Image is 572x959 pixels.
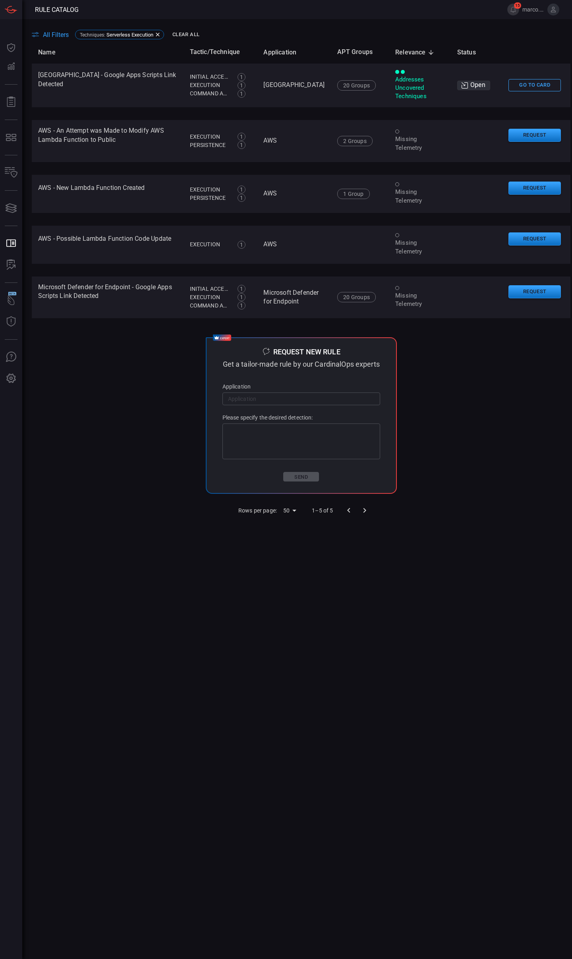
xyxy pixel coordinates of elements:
div: Get a tailor-made rule by our CardinalOps experts [222,361,380,368]
div: Persistence [190,194,229,202]
div: Missing Telemetry [395,292,444,309]
input: Application [222,392,380,406]
div: Execution [190,133,229,141]
button: Ask Us A Question [2,348,21,367]
div: 1 [238,194,245,202]
button: Request [508,232,561,246]
div: Persistence [190,141,229,149]
p: 1–5 of 5 [312,507,333,514]
button: Preferences [2,369,21,388]
td: [GEOGRAPHIC_DATA] [257,64,331,107]
span: Name [38,48,66,57]
span: Status [457,48,486,57]
button: Request [508,129,561,142]
button: All Filters [32,31,69,39]
div: 1 [238,73,245,81]
span: Rule Catalog [35,6,79,14]
div: Execution [190,81,229,89]
div: Initial Access [190,73,229,81]
button: ALERT ANALYSIS [2,255,21,275]
button: MITRE - Detection Posture [2,128,21,147]
td: AWS - Possible Lambda Function Code Update [32,226,184,264]
div: 20 Groups [337,292,376,302]
button: Inventory [2,163,21,182]
td: AWS [257,120,331,162]
span: expert [220,334,230,342]
div: Missing Telemetry [395,188,444,205]
button: Dashboard [2,38,21,57]
div: 1 [238,90,245,98]
div: Execution [190,293,229,302]
div: 1 Group [337,189,369,199]
div: Initial Access [190,285,229,293]
button: Go To Card [508,79,561,91]
button: Cards [2,199,21,218]
div: Command and Control [190,302,229,310]
td: AWS - An Attempt was Made to Modify AWS Lambda Function to Public [32,120,184,162]
div: Missing Telemetry [395,239,444,256]
div: Execution [190,186,229,194]
span: Techniques : [80,32,105,38]
th: Tactic/Technique [184,41,257,64]
button: Threat Intelligence [2,312,21,331]
td: AWS [257,226,331,264]
button: Request [508,285,561,298]
button: Reports [2,93,21,112]
p: Please specify the desired detection: [222,415,380,420]
div: Addresses Uncovered Techniques [395,75,444,101]
button: Detections [2,57,21,76]
span: marco.[PERSON_NAME] [522,6,544,13]
div: 1 [238,302,245,309]
button: Wingman [2,291,21,310]
td: [GEOGRAPHIC_DATA] - Google Apps Scripts Link Detected [32,64,184,107]
td: Microsoft Defender for Endpoint - Google Apps Scripts Link Detected [32,276,184,319]
div: 2 Groups [337,136,372,146]
span: All Filters [43,31,69,39]
button: Clear All [170,29,201,41]
div: 1 [238,293,245,301]
div: Open [457,81,490,90]
span: Relevance [395,48,436,57]
div: 1 [238,141,245,149]
div: 1 [238,133,245,141]
span: 15 [514,2,521,9]
div: Techniques:Serverless Execution [75,30,164,39]
button: Request [508,182,561,195]
div: Missing Telemetry [395,135,444,152]
div: 1 [238,81,245,89]
td: Microsoft Defender for Endpoint [257,276,331,319]
button: 15 [507,4,519,15]
span: Serverless Execution [106,32,153,38]
th: APT Groups [331,41,389,64]
div: 20 Groups [337,80,376,91]
td: AWS - New Lambda Function Created [32,175,184,213]
td: AWS [257,175,331,213]
div: Execution [190,240,229,249]
div: 1 [238,241,245,249]
p: Application [222,384,380,389]
div: Request new rule [273,348,340,356]
button: Rule Catalog [2,234,21,253]
div: 50 [280,505,299,516]
p: Rows per page: [238,507,277,514]
div: 1 [238,285,245,293]
span: Application [263,48,307,57]
div: Command and Control [190,89,229,98]
div: 1 [238,186,245,193]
